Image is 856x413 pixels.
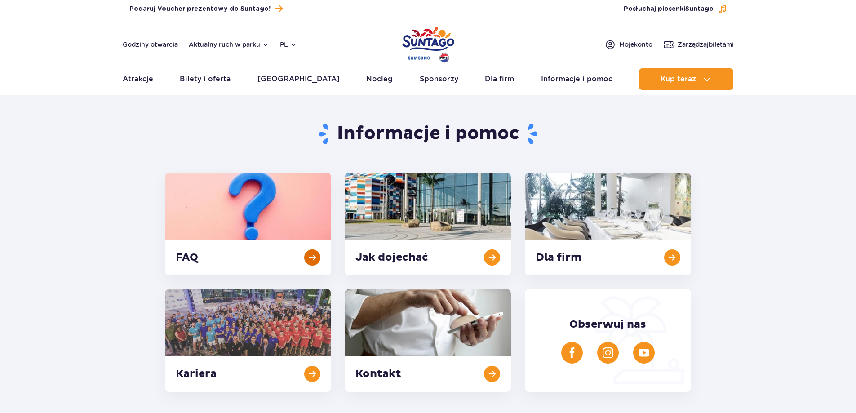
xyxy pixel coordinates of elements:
[569,318,646,331] span: Obserwuj nas
[366,68,393,90] a: Nocleg
[663,39,734,50] a: Zarządzajbiletami
[180,68,231,90] a: Bilety i oferta
[189,41,269,48] button: Aktualny ruch w parku
[639,68,733,90] button: Kup teraz
[257,68,340,90] a: [GEOGRAPHIC_DATA]
[603,347,613,358] img: Instagram
[129,3,283,15] a: Podaruj Voucher prezentowy do Suntago!
[685,6,714,12] span: Suntago
[605,39,652,50] a: Mojekonto
[619,40,652,49] span: Moje konto
[280,40,297,49] button: pl
[567,347,577,358] img: Facebook
[624,4,714,13] span: Posłuchaj piosenki
[402,22,454,64] a: Park of Poland
[420,68,458,90] a: Sponsorzy
[485,68,514,90] a: Dla firm
[123,68,153,90] a: Atrakcje
[661,75,696,83] span: Kup teraz
[541,68,612,90] a: Informacje i pomoc
[123,40,178,49] a: Godziny otwarcia
[165,122,691,146] h1: Informacje i pomoc
[678,40,734,49] span: Zarządzaj biletami
[639,347,649,358] img: YouTube
[129,4,271,13] span: Podaruj Voucher prezentowy do Suntago!
[624,4,727,13] button: Posłuchaj piosenkiSuntago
